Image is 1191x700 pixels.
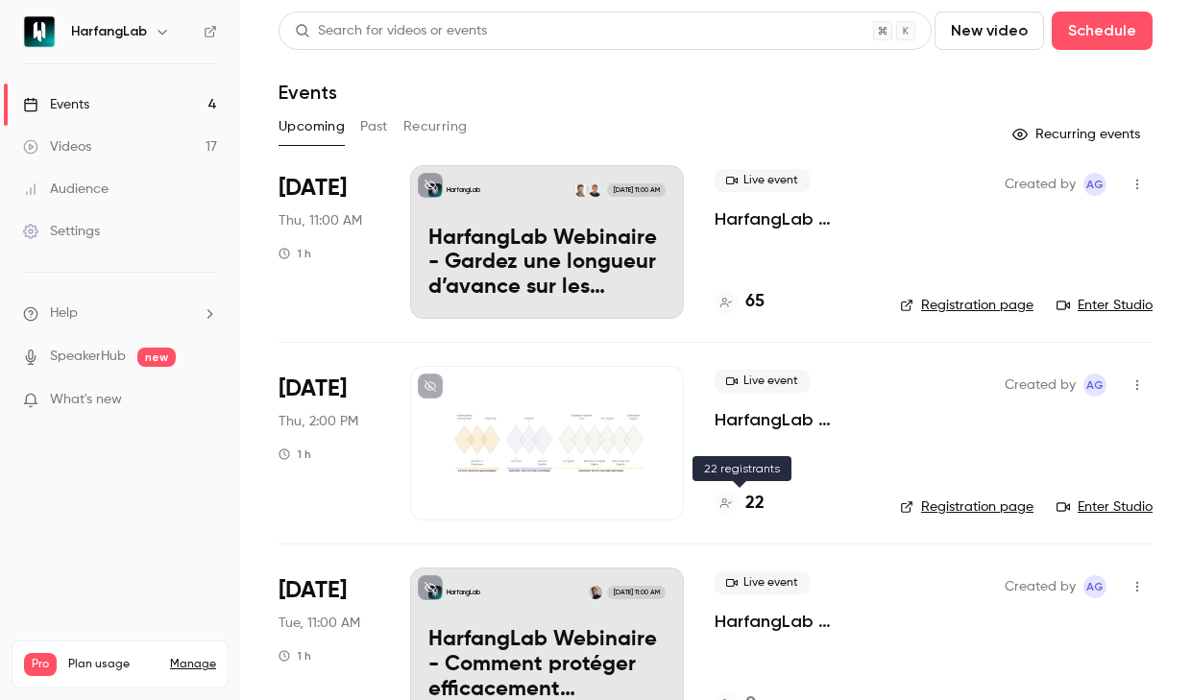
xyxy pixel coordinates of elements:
[900,497,1033,517] a: Registration page
[428,227,666,301] p: HarfangLab Webinaire - Gardez une longueur d’avance sur les menaces avec HarfangLab Scout
[279,211,362,230] span: Thu, 11:00 AM
[447,588,480,597] p: HarfangLab
[279,81,337,104] h1: Events
[715,370,810,393] span: Live event
[607,586,665,599] span: [DATE] 11:00 AM
[715,610,869,633] a: HarfangLab Webinaire - Comment protéger efficacement l’enseignement supérieur contre les cyberatt...
[1004,119,1153,150] button: Recurring events
[1083,374,1106,397] span: Alexandre Gestat
[279,366,379,519] div: Oct 9 Thu, 2:00 PM (Europe/Paris)
[279,111,345,142] button: Upcoming
[1086,575,1104,598] span: AG
[1083,173,1106,196] span: Alexandre Gestat
[279,246,311,261] div: 1 h
[24,653,57,676] span: Pro
[170,657,216,672] a: Manage
[1057,497,1153,517] a: Enter Studio
[50,390,122,410] span: What's new
[50,347,126,367] a: SpeakerHub
[50,303,78,324] span: Help
[1086,374,1104,397] span: AG
[24,16,55,47] img: HarfangLab
[137,348,176,367] span: new
[295,21,487,41] div: Search for videos or events
[279,575,347,606] span: [DATE]
[23,95,89,114] div: Events
[410,165,684,319] a: HarfangLab Webinaire - Gardez une longueur d’avance sur les menaces avec HarfangLab ScoutHarfangL...
[194,392,217,409] iframe: Noticeable Trigger
[279,648,311,664] div: 1 h
[715,491,765,517] a: 22
[279,165,379,319] div: Oct 9 Thu, 11:00 AM (Europe/Paris)
[1086,173,1104,196] span: AG
[589,183,602,197] img: Alexandre Gestat
[715,169,810,192] span: Live event
[68,657,158,672] span: Plan usage
[279,412,358,431] span: Thu, 2:00 PM
[23,137,91,157] div: Videos
[935,12,1044,50] button: New video
[1005,173,1076,196] span: Created by
[23,303,217,324] li: help-dropdown-opener
[1005,575,1076,598] span: Created by
[745,491,765,517] h4: 22
[23,180,109,199] div: Audience
[279,447,311,462] div: 1 h
[279,374,347,404] span: [DATE]
[1057,296,1153,315] a: Enter Studio
[360,111,388,142] button: Past
[715,207,869,230] a: HarfangLab Webinaire - Gardez une longueur d’avance sur les menaces avec HarfangLab Scout
[279,173,347,204] span: [DATE]
[279,614,360,633] span: Tue, 11:00 AM
[71,22,147,41] h6: HarfangLab
[900,296,1033,315] a: Registration page
[715,289,765,315] a: 65
[715,408,869,431] a: HarfangLab Webinar - Stay Ahead of Threats with HarfangLab Scout
[447,185,480,195] p: HarfangLab
[589,586,602,599] img: Florian Le Roux
[574,183,588,197] img: Guillaume Ruty
[1052,12,1153,50] button: Schedule
[23,222,100,241] div: Settings
[607,183,665,197] span: [DATE] 11:00 AM
[403,111,468,142] button: Recurring
[745,289,765,315] h4: 65
[715,571,810,594] span: Live event
[1083,575,1106,598] span: Alexandre Gestat
[1005,374,1076,397] span: Created by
